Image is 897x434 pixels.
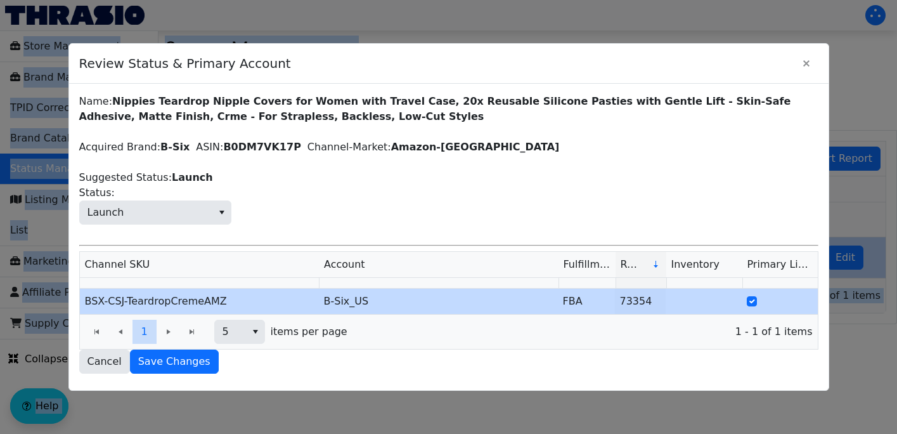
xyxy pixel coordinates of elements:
input: Select Row [747,296,757,306]
span: 1 - 1 of 1 items [358,324,813,339]
span: Fulfillment [564,257,610,272]
button: Cancel [79,350,130,374]
div: Name: Acquired Brand: ASIN: Channel-Market: Suggested Status: [79,94,818,374]
span: Revenue [621,257,642,272]
button: select [212,201,231,224]
span: Review Status & Primary Account [79,48,794,79]
div: Page 1 of 1 [80,314,818,349]
button: Save Changes [130,350,219,374]
td: B-Six_US [319,289,558,314]
span: Channel SKU [85,257,150,272]
span: Primary Listing [747,258,823,270]
label: Nippies Teardrop Nipple Covers for Women with Travel Case, 20x Reusable Silicone Pasties with Gen... [79,95,791,122]
label: Launch [172,171,213,183]
span: 1 [141,324,147,339]
td: 73354 [615,289,666,314]
label: Amazon-[GEOGRAPHIC_DATA] [391,141,560,153]
td: FBA [558,289,615,314]
span: Status: [79,185,115,201]
button: Close [794,51,818,76]
span: Save Changes [138,354,210,369]
span: Launch [87,205,124,220]
button: Page 1 [132,320,157,344]
td: BSX-CSJ-TeardropCremeAMZ [80,289,319,314]
span: 5 [223,324,238,339]
label: B-Six [160,141,190,153]
span: Page size [214,320,265,344]
span: Status: [79,201,231,225]
span: Cancel [87,354,122,369]
span: items per page [271,324,347,339]
span: Account [324,257,365,272]
button: select [246,320,264,343]
span: Inventory [671,257,720,272]
label: B0DM7VK17P [223,141,300,153]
